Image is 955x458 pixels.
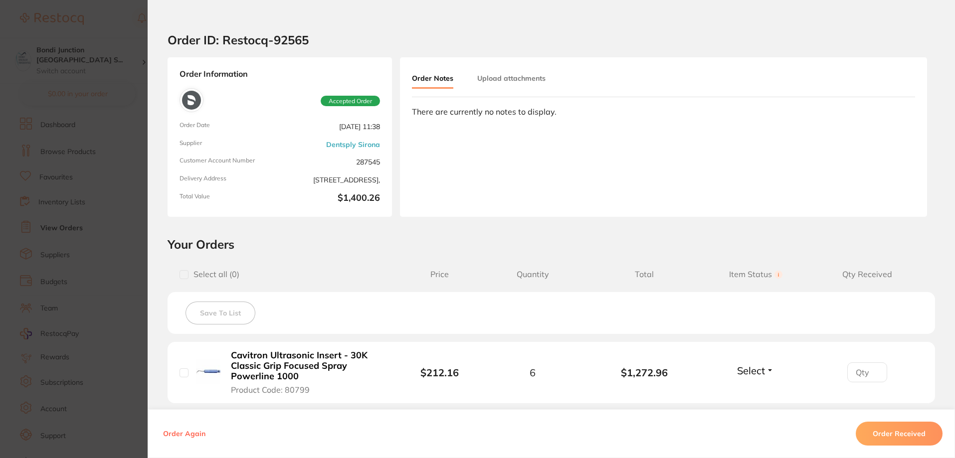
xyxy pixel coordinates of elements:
[588,367,700,378] b: $1,272.96
[402,270,477,279] span: Price
[477,69,546,87] button: Upload attachments
[180,140,276,150] span: Supplier
[284,122,380,132] span: [DATE] 11:38
[180,157,276,167] span: Customer Account Number
[186,302,255,324] button: Save To List
[420,366,459,379] b: $212.16
[182,91,201,110] img: Dentsply Sirona
[734,364,777,377] button: Select
[160,429,208,438] button: Order Again
[284,193,380,205] b: $1,400.26
[228,350,388,395] button: Cavitron Ultrasonic Insert - 30K Classic Grip Focused Spray Powerline 1000 Product Code: 80799
[196,359,220,384] img: Cavitron Ultrasonic Insert - 30K Classic Grip Focused Spray Powerline 1000
[180,193,276,205] span: Total Value
[180,69,380,80] strong: Order Information
[530,367,536,378] span: 6
[180,175,276,185] span: Delivery Address
[326,141,380,149] a: Dentsply Sirona
[284,175,380,185] span: [STREET_ADDRESS],
[412,107,915,116] div: There are currently no notes to display.
[412,69,453,89] button: Order Notes
[321,96,380,107] span: Accepted Order
[168,32,309,47] h2: Order ID: Restocq- 92565
[231,350,385,381] b: Cavitron Ultrasonic Insert - 30K Classic Grip Focused Spray Powerline 1000
[700,270,812,279] span: Item Status
[284,157,380,167] span: 287545
[811,270,923,279] span: Qty Received
[180,122,276,132] span: Order Date
[477,270,588,279] span: Quantity
[737,364,765,377] span: Select
[847,362,887,382] input: Qty
[856,422,943,446] button: Order Received
[588,270,700,279] span: Total
[189,270,239,279] span: Select all ( 0 )
[231,385,310,394] span: Product Code: 80799
[168,237,935,252] h2: Your Orders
